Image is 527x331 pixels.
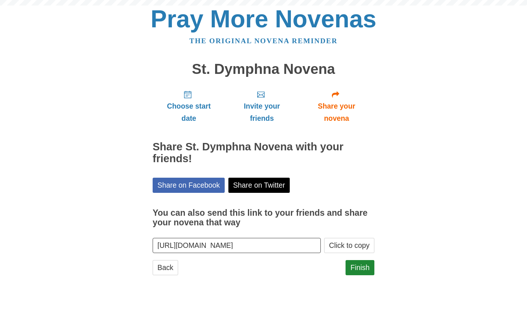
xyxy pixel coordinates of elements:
[232,100,291,124] span: Invite your friends
[151,5,377,33] a: Pray More Novenas
[324,238,374,253] button: Click to copy
[306,100,367,124] span: Share your novena
[190,37,338,45] a: The original novena reminder
[153,141,374,165] h2: Share St. Dymphna Novena with your friends!
[299,84,374,128] a: Share your novena
[228,178,290,193] a: Share on Twitter
[153,178,225,193] a: Share on Facebook
[160,100,218,124] span: Choose start date
[153,260,178,275] a: Back
[153,61,374,77] h1: St. Dymphna Novena
[153,208,374,227] h3: You can also send this link to your friends and share your novena that way
[346,260,374,275] a: Finish
[225,84,299,128] a: Invite your friends
[153,84,225,128] a: Choose start date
